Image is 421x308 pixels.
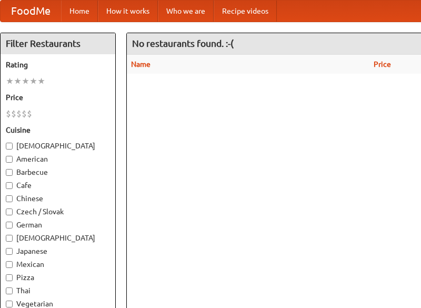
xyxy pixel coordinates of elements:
label: [DEMOGRAPHIC_DATA] [6,233,110,243]
label: Barbecue [6,167,110,177]
label: Pizza [6,272,110,283]
a: FoodMe [1,1,61,22]
input: Thai [6,287,13,294]
label: Thai [6,285,110,296]
a: Who we are [158,1,214,22]
h5: Price [6,92,110,103]
label: Japanese [6,246,110,256]
h5: Rating [6,59,110,70]
input: Barbecue [6,169,13,176]
li: ★ [22,75,29,87]
input: Mexican [6,261,13,268]
label: Chinese [6,193,110,204]
input: [DEMOGRAPHIC_DATA] [6,235,13,242]
a: Home [61,1,98,22]
input: Japanese [6,248,13,255]
input: Chinese [6,195,13,202]
h4: Filter Restaurants [1,33,115,54]
label: American [6,154,110,164]
input: [DEMOGRAPHIC_DATA] [6,143,13,150]
li: ★ [29,75,37,87]
li: $ [16,108,22,120]
label: German [6,220,110,230]
input: Cafe [6,182,13,189]
li: $ [6,108,11,120]
a: How it works [98,1,158,22]
a: Name [131,60,151,68]
input: Pizza [6,274,13,281]
label: Mexican [6,259,110,270]
input: German [6,222,13,228]
input: Vegetarian [6,301,13,307]
input: Czech / Slovak [6,208,13,215]
label: Cafe [6,180,110,191]
ng-pluralize: No restaurants found. :-( [132,38,234,48]
li: $ [27,108,32,120]
li: $ [11,108,16,120]
li: ★ [6,75,14,87]
input: American [6,156,13,163]
li: ★ [14,75,22,87]
a: Recipe videos [214,1,277,22]
li: $ [22,108,27,120]
a: Price [374,60,391,68]
h5: Cuisine [6,125,110,135]
label: Czech / Slovak [6,206,110,217]
label: [DEMOGRAPHIC_DATA] [6,141,110,151]
li: ★ [37,75,45,87]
